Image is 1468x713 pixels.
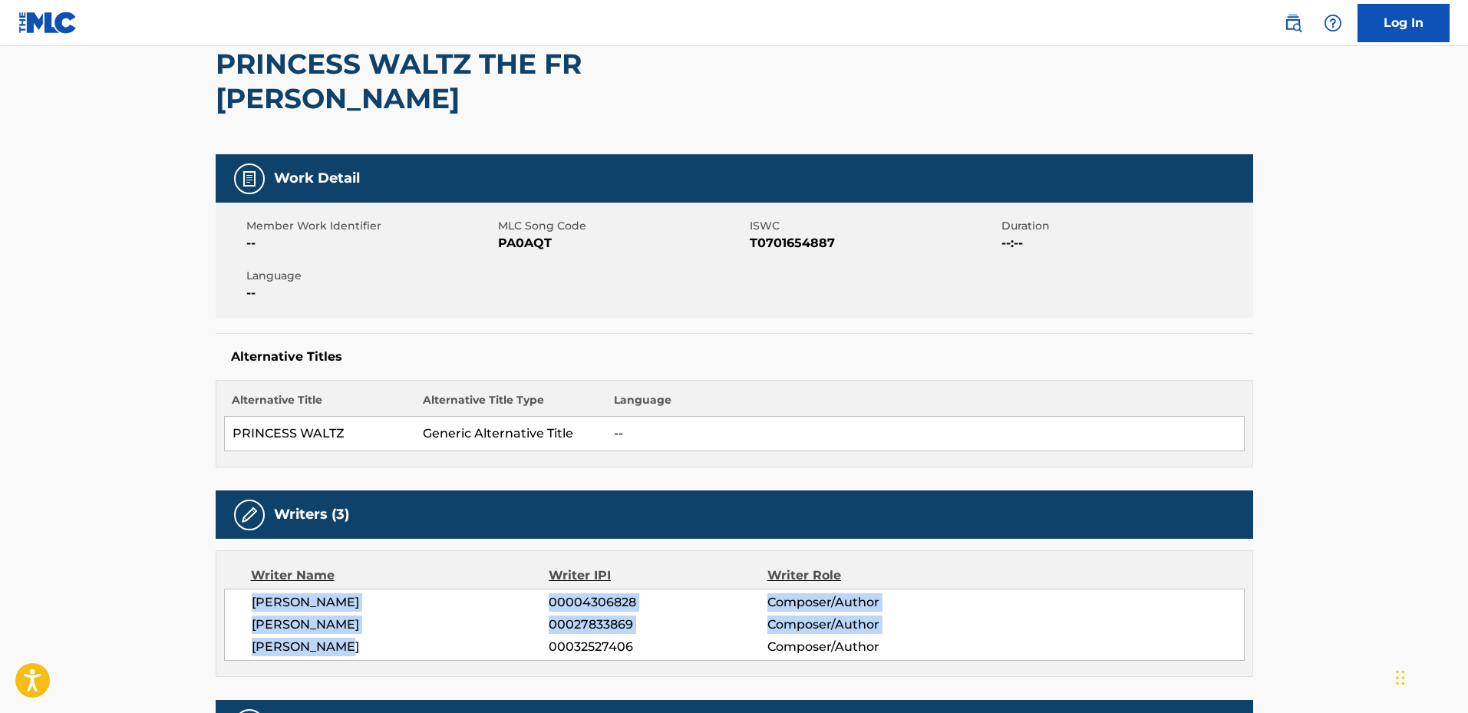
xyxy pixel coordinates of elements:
[767,566,966,585] div: Writer Role
[767,638,966,656] span: Composer/Author
[216,47,838,116] h2: PRINCESS WALTZ THE FR [PERSON_NAME]
[252,593,549,612] span: [PERSON_NAME]
[1357,4,1450,42] a: Log In
[240,506,259,524] img: Writers
[1318,8,1348,38] div: Help
[246,218,494,234] span: Member Work Identifier
[767,616,966,634] span: Composer/Author
[549,616,767,634] span: 00027833869
[251,566,549,585] div: Writer Name
[1001,234,1249,253] span: --:--
[246,284,494,302] span: --
[1391,639,1468,713] iframe: Chat Widget
[606,417,1244,451] td: --
[549,638,767,656] span: 00032527406
[750,218,998,234] span: ISWC
[252,638,549,656] span: [PERSON_NAME]
[549,593,767,612] span: 00004306828
[274,506,349,523] h5: Writers (3)
[274,170,360,187] h5: Work Detail
[415,417,606,451] td: Generic Alternative Title
[767,593,966,612] span: Composer/Author
[1001,218,1249,234] span: Duration
[549,566,767,585] div: Writer IPI
[415,392,606,417] th: Alternative Title Type
[498,234,746,253] span: PA0AQT
[1284,14,1302,32] img: search
[240,170,259,188] img: Work Detail
[1278,8,1308,38] a: Public Search
[1324,14,1342,32] img: help
[1396,655,1405,701] div: Drag
[246,268,494,284] span: Language
[18,12,78,34] img: MLC Logo
[750,234,998,253] span: T0701654887
[498,218,746,234] span: MLC Song Code
[246,234,494,253] span: --
[231,349,1238,365] h5: Alternative Titles
[606,392,1244,417] th: Language
[252,616,549,634] span: [PERSON_NAME]
[224,392,415,417] th: Alternative Title
[224,417,415,451] td: PRINCESS WALTZ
